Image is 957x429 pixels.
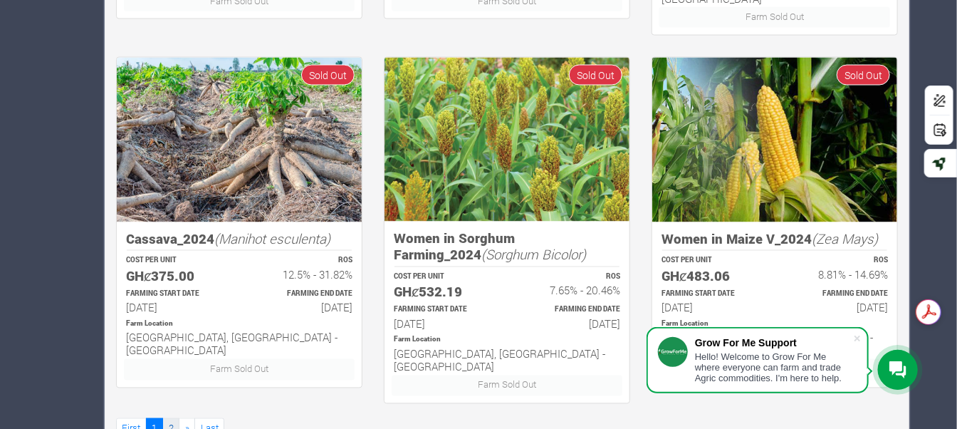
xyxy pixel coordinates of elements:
[252,289,352,300] p: Estimated Farming End Date
[520,318,620,331] h6: [DATE]
[394,318,494,331] h6: [DATE]
[385,58,629,222] img: growforme image
[394,231,620,263] h5: Women in Sorghum Farming_2024
[252,256,352,267] p: ROS
[126,331,352,357] h6: [GEOGRAPHIC_DATA], [GEOGRAPHIC_DATA] - [GEOGRAPHIC_DATA]
[661,269,762,285] h5: GHȼ483.06
[837,65,890,86] span: Sold Out
[126,289,226,300] p: Estimated Farming Start Date
[394,348,620,373] h6: [GEOGRAPHIC_DATA], [GEOGRAPHIC_DATA] - [GEOGRAPHIC_DATA]
[520,272,620,283] p: ROS
[788,301,888,314] h6: [DATE]
[394,272,494,283] p: COST PER UNIT
[126,319,352,330] p: Location of Farm
[301,65,355,86] span: Sold Out
[812,230,878,248] i: (Zea Mays)
[520,305,620,316] p: Estimated Farming End Date
[126,301,226,314] h6: [DATE]
[788,289,888,300] p: Estimated Farming End Date
[661,232,888,248] h5: Women in Maize V_2024
[394,335,620,346] p: Location of Farm
[394,305,494,316] p: Estimated Farming Start Date
[394,284,494,301] h5: GHȼ532.19
[661,256,762,267] p: COST PER UNIT
[214,230,330,248] i: (Manihot esculenta)
[661,301,762,314] h6: [DATE]
[481,246,586,264] i: (Sorghum Bicolor)
[695,351,853,383] div: Hello! Welcome to Grow For Me where everyone can farm and trade Agric commodities. I'm here to help.
[661,289,762,300] p: Estimated Farming Start Date
[652,58,897,222] img: growforme image
[117,58,362,222] img: growforme image
[788,269,888,281] h6: 8.81% - 14.69%
[252,301,352,314] h6: [DATE]
[695,337,853,348] div: Grow For Me Support
[126,256,226,267] p: COST PER UNIT
[788,256,888,267] p: ROS
[126,232,352,248] h5: Cassava_2024
[252,269,352,281] h6: 12.5% - 31.82%
[126,269,226,285] h5: GHȼ375.00
[520,284,620,297] h6: 7.65% - 20.46%
[569,65,622,86] span: Sold Out
[661,319,888,330] p: Location of Farm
